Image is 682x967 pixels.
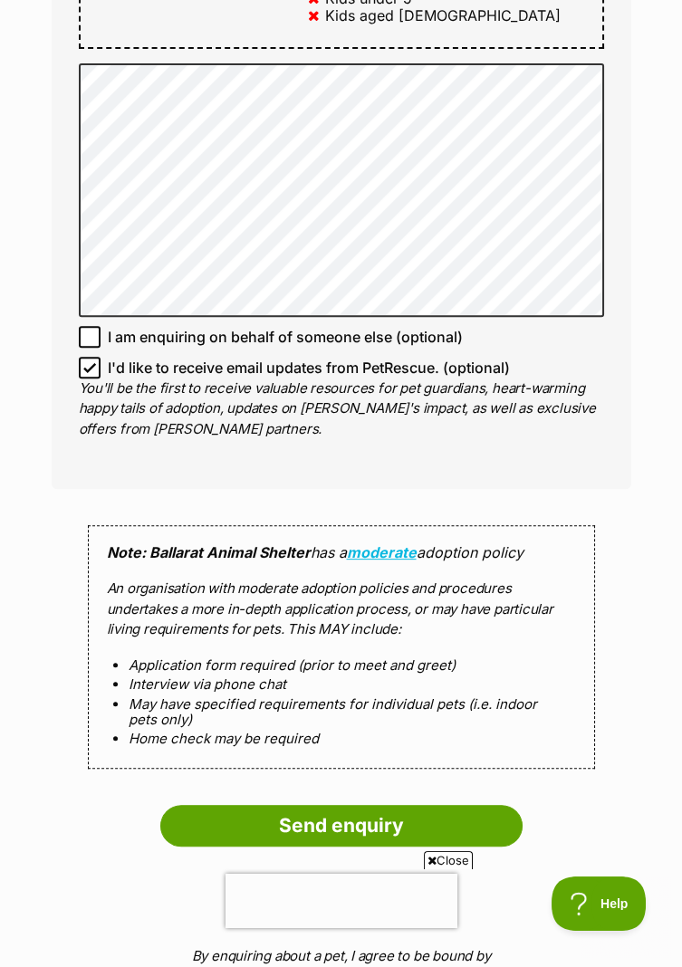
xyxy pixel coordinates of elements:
li: May have specified requirements for individual pets (i.e. indoor pets only) [129,696,554,728]
a: moderate [347,543,417,561]
p: An organisation with moderate adoption policies and procedures undertakes a more in-depth applica... [107,579,576,640]
div: Kids aged [DEMOGRAPHIC_DATA] [325,7,561,24]
input: Send enquiry [160,805,523,847]
span: Close [424,851,473,869]
iframe: Advertisement [12,876,671,958]
li: Application form required (prior to meet and greet) [129,657,554,673]
li: Home check may be required [129,731,554,746]
p: You'll be the first to receive valuable resources for pet guardians, heart-warming happy tails of... [79,378,604,440]
strong: Note: Ballarat Animal Shelter [107,543,311,561]
div: has a adoption policy [88,525,595,769]
span: I'd like to receive email updates from PetRescue. (optional) [108,357,510,378]
iframe: Help Scout Beacon - Open [552,876,646,931]
li: Interview via phone chat [129,676,554,692]
span: I am enquiring on behalf of someone else (optional) [108,326,463,348]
